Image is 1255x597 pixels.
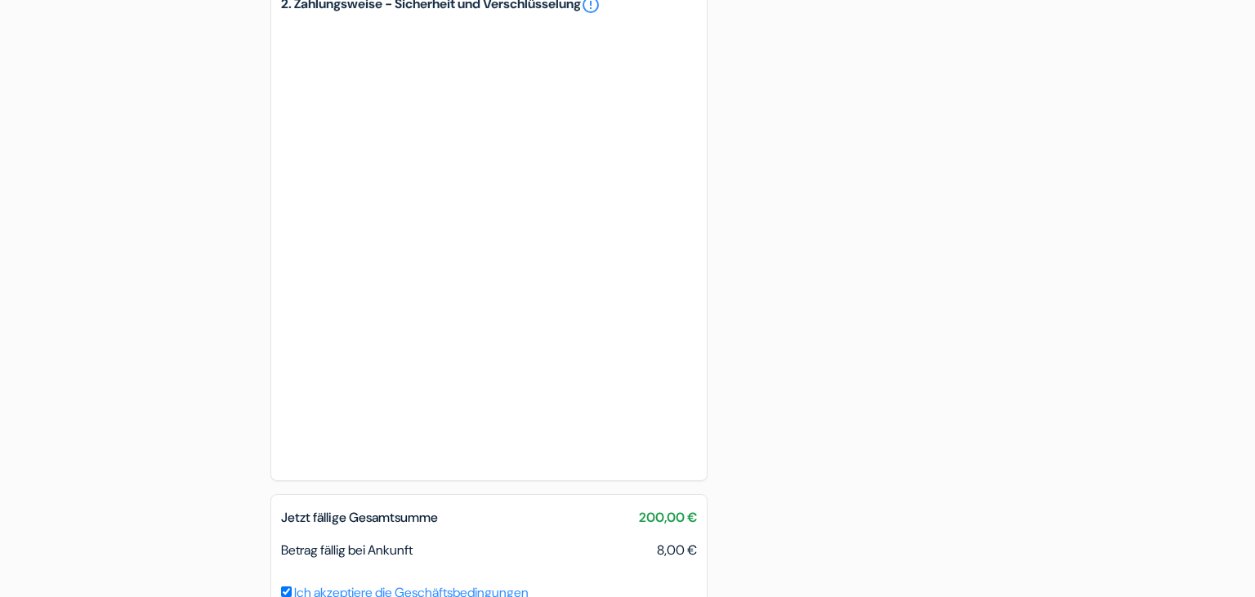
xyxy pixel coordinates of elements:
[281,541,413,559] span: Betrag fällig bei Ankunft
[278,18,700,470] iframe: Sicherer Eingaberahmen für Zahlungen
[281,509,438,526] span: Jetzt fällige Gesamtsumme
[639,508,697,528] span: 200,00 €
[657,541,697,560] span: 8,00 €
